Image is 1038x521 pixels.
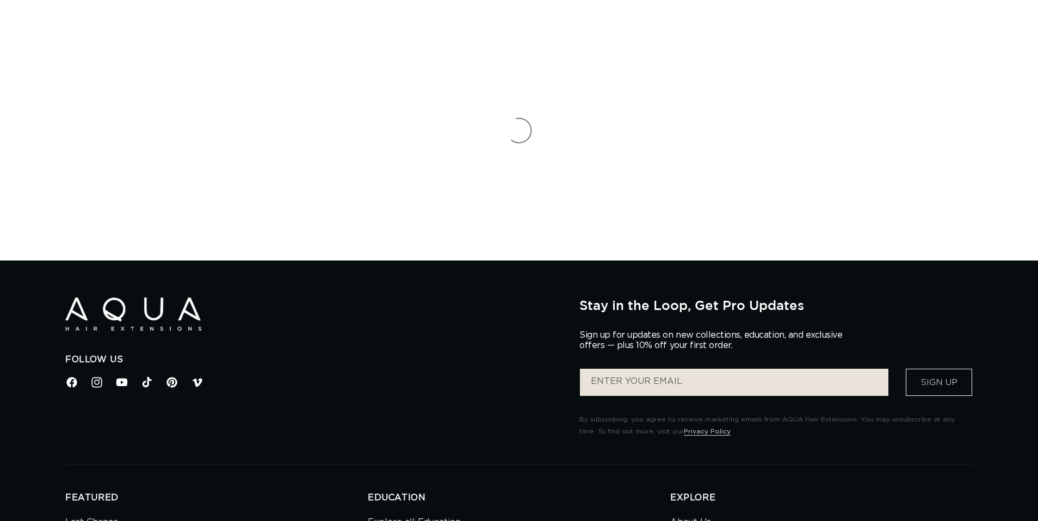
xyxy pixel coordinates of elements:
[579,414,973,437] p: By subscribing, you agree to receive marketing emails from AQUA Hair Extensions. You may unsubscr...
[906,369,972,396] button: Sign Up
[670,492,973,504] h2: EXPLORE
[579,297,973,313] h2: Stay in the Loop, Get Pro Updates
[684,428,731,435] a: Privacy Policy
[580,369,888,396] input: ENTER YOUR EMAIL
[65,492,368,504] h2: FEATURED
[368,492,670,504] h2: EDUCATION
[65,354,563,365] h2: Follow Us
[65,297,201,331] img: Aqua Hair Extensions
[579,330,851,351] p: Sign up for updates on new collections, education, and exclusive offers — plus 10% off your first...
